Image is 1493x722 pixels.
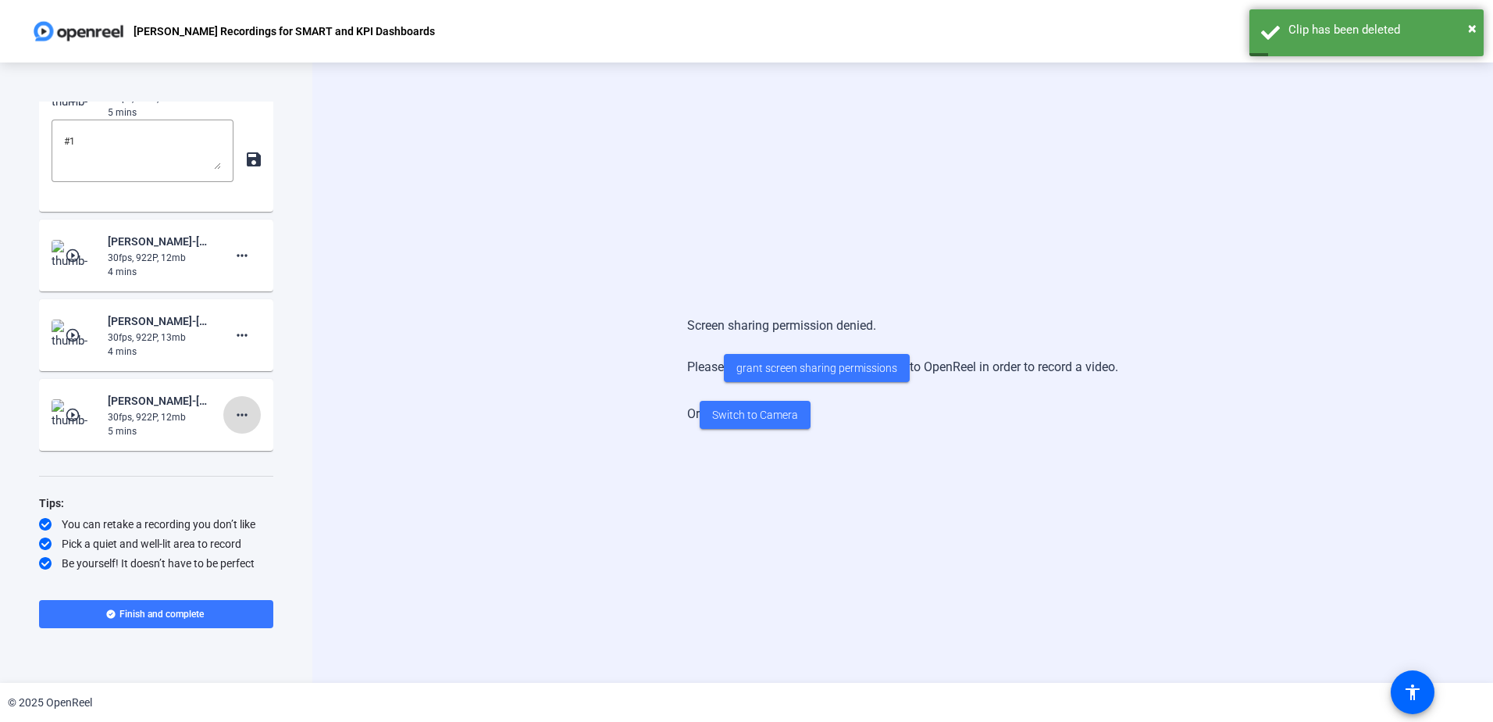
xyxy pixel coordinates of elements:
button: Finish and complete [39,600,273,628]
button: grant screen sharing permissions [724,354,910,382]
button: Switch to Camera [700,401,811,429]
div: Clip has been deleted [1288,21,1472,39]
span: Switch to Camera [712,407,798,424]
div: Be yourself! It doesn’t have to be perfect [39,556,273,571]
mat-icon: more_horiz [233,326,251,345]
mat-icon: play_circle_outline [65,327,84,343]
mat-icon: accessibility [1403,683,1422,702]
span: × [1468,19,1477,38]
mat-icon: more_horiz [233,246,251,265]
mat-icon: more_horiz [233,406,251,424]
img: thumb-nail [52,240,98,271]
div: 5 mins [108,424,212,438]
div: 30fps, 922P, 12mb [108,251,212,265]
div: 4 mins [108,345,212,359]
mat-icon: save [244,150,261,169]
div: 5 mins [108,105,212,120]
button: Close [1468,16,1477,40]
div: 30fps, 922P, 13mb [108,331,212,345]
div: © 2025 OpenReel [8,695,92,711]
mat-icon: play_circle_outline [65,407,84,423]
div: Tips: [39,494,273,513]
img: thumb-nail [52,320,98,351]
div: 4 mins [108,265,212,279]
img: thumb-nail [52,399,98,431]
span: grant screen sharing permissions [736,360,897,377]
span: Finish and complete [119,608,204,620]
div: Pick a quiet and well-lit area to record [39,536,273,552]
img: OpenReel logo [31,16,126,47]
div: 30fps, 922P, 12mb [108,410,212,424]
div: [PERSON_NAME]-[PERSON_NAME] Recorsings for SMART and KPI -[PERSON_NAME] Recordings for SMART and ... [108,391,212,410]
div: Screen sharing permission denied. Please to OpenReel in order to record a video. Or [687,301,1118,445]
p: [PERSON_NAME] Recordings for SMART and KPI Dashboards [134,22,435,41]
mat-icon: play_circle_outline [65,248,84,263]
div: [PERSON_NAME]-[PERSON_NAME] Recorsings for SMART and KPI -[PERSON_NAME] Recordings for SMART and ... [108,312,212,331]
div: You can retake a recording you don’t like [39,516,273,532]
div: [PERSON_NAME]-[PERSON_NAME] Recorsings for SMART and KPI -[PERSON_NAME] Recordings for SMART and ... [108,232,212,251]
